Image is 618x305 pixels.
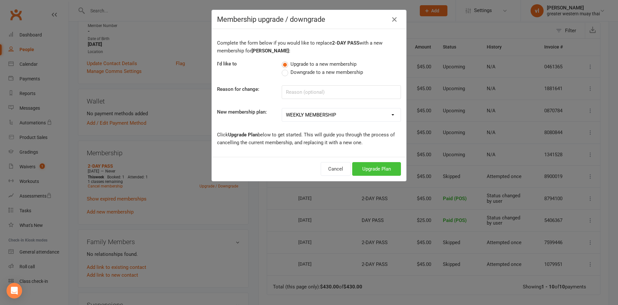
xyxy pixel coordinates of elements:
p: Complete the form below if you would like to replace with a new membership for [217,39,401,55]
span: Upgrade to a new membership [290,60,356,67]
label: Reason for change: [217,85,259,93]
b: [PERSON_NAME]: [251,48,290,54]
h4: Membership upgrade / downgrade [217,15,401,23]
span: Downgrade to a new membership [290,68,363,75]
input: Reason (optional) [282,85,401,99]
label: I'd like to [217,60,237,68]
b: 2-DAY PASS [332,40,359,46]
label: New membership plan: [217,108,267,116]
button: Cancel [321,162,351,176]
div: Open Intercom Messenger [6,283,22,298]
button: Upgrade Plan [352,162,401,176]
button: Close [389,14,400,25]
p: Click below to get started. This will guide you through the process of cancelling the current mem... [217,131,401,146]
b: Upgrade Plan [228,132,258,138]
